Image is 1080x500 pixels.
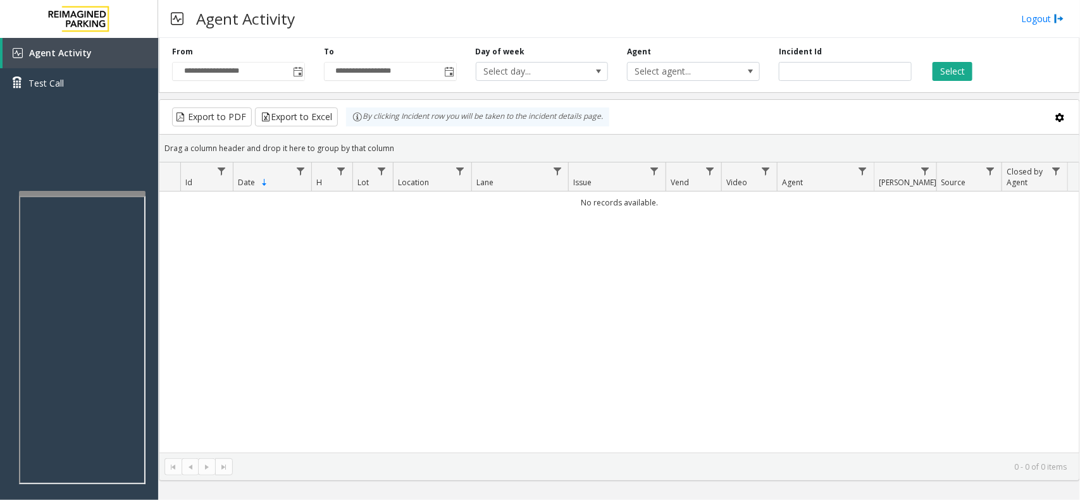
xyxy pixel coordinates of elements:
[398,177,429,188] span: Location
[317,177,323,188] span: H
[171,3,183,34] img: pageIcon
[373,162,390,180] a: Lot Filter Menu
[290,63,304,80] span: Toggle popup
[172,107,252,126] button: Export to PDF
[452,162,469,180] a: Location Filter Menu
[628,63,733,80] span: Select agent...
[240,461,1067,472] kendo-pager-info: 0 - 0 of 0 items
[346,107,609,126] div: By clicking Incident row you will be taken to the incident details page.
[159,137,1079,159] div: Drag a column header and drop it here to group by that column
[476,46,525,58] label: Day of week
[702,162,719,180] a: Vend Filter Menu
[28,76,64,90] span: Test Call
[172,46,193,58] label: From
[982,162,999,180] a: Source Filter Menu
[779,46,822,58] label: Incident Id
[782,177,803,188] span: Agent
[941,177,966,188] span: Source
[332,162,349,180] a: H Filter Menu
[726,177,747,188] span: Video
[854,162,871,180] a: Agent Filter Menu
[933,62,972,81] button: Select
[627,46,651,58] label: Agent
[213,162,230,180] a: Id Filter Menu
[238,177,255,188] span: Date
[357,177,369,188] span: Lot
[185,177,192,188] span: Id
[3,38,158,68] a: Agent Activity
[879,177,936,188] span: [PERSON_NAME]
[324,46,334,58] label: To
[646,162,663,180] a: Issue Filter Menu
[259,178,270,188] span: Sortable
[671,177,689,188] span: Vend
[13,48,23,58] img: 'icon'
[917,162,934,180] a: Parker Filter Menu
[29,47,92,59] span: Agent Activity
[1054,12,1064,25] img: logout
[255,107,338,126] button: Export to Excel
[442,63,456,80] span: Toggle popup
[352,112,363,122] img: infoIcon.svg
[1007,166,1043,188] span: Closed by Agent
[159,192,1079,214] td: No records available.
[574,177,592,188] span: Issue
[159,162,1079,453] div: Data table
[549,162,566,180] a: Lane Filter Menu
[476,63,581,80] span: Select day...
[190,3,301,34] h3: Agent Activity
[757,162,774,180] a: Video Filter Menu
[1021,12,1064,25] a: Logout
[1048,162,1065,180] a: Closed by Agent Filter Menu
[476,177,493,188] span: Lane
[292,162,309,180] a: Date Filter Menu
